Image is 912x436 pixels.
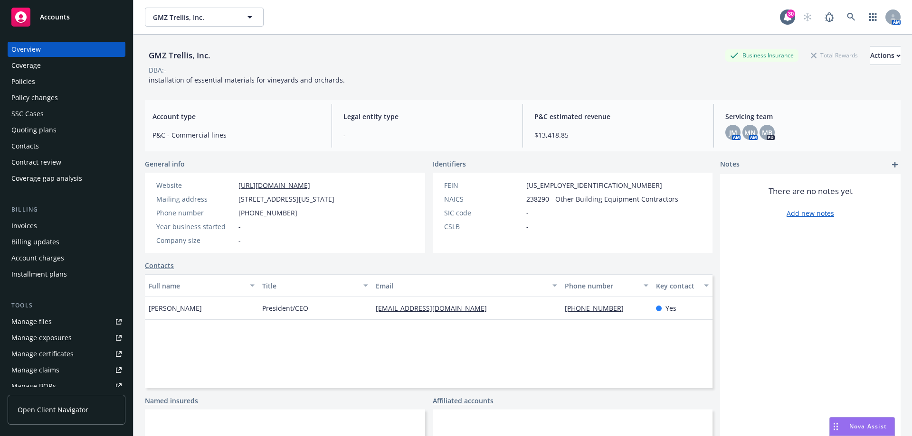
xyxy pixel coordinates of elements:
span: [US_EMPLOYER_IDENTIFICATION_NUMBER] [526,180,662,190]
span: [PHONE_NUMBER] [238,208,297,218]
a: Start snowing [798,8,817,27]
a: Billing updates [8,234,125,250]
div: Quoting plans [11,122,57,138]
a: Account charges [8,250,125,266]
button: Email [372,274,561,297]
div: Phone number [156,208,235,218]
button: GMZ Trellis, Inc. [145,8,264,27]
button: Nova Assist [829,417,895,436]
div: Contacts [11,139,39,154]
div: SSC Cases [11,106,44,121]
div: Tools [8,301,125,310]
div: Manage exposures [11,330,72,345]
span: - [238,222,241,232]
button: Actions [870,46,901,65]
span: MN [744,128,756,138]
span: General info [145,159,185,169]
div: Company size [156,235,235,245]
a: Report a Bug [820,8,839,27]
a: Search [842,8,861,27]
div: Title [262,281,358,291]
button: Title [258,274,372,297]
span: Nova Assist [849,422,887,430]
div: Manage claims [11,362,59,378]
span: Notes [720,159,740,170]
div: Mailing address [156,194,235,204]
div: Account charges [11,250,64,266]
a: Manage certificates [8,346,125,362]
div: Business Insurance [725,49,798,61]
div: Website [156,180,235,190]
span: - [238,235,241,245]
a: Manage files [8,314,125,329]
div: Policy changes [11,90,58,105]
div: Actions [870,46,901,65]
a: Manage exposures [8,330,125,345]
a: Coverage gap analysis [8,171,125,186]
span: [STREET_ADDRESS][US_STATE] [238,194,334,204]
div: Drag to move [830,417,842,436]
div: Overview [11,42,41,57]
div: NAICS [444,194,522,204]
a: Named insureds [145,396,198,406]
span: Accounts [40,13,70,21]
span: - [343,130,511,140]
a: Contract review [8,155,125,170]
button: Key contact [652,274,712,297]
span: Account type [152,111,320,121]
span: Servicing team [725,111,893,121]
div: Invoices [11,218,37,233]
span: installation of essential materials for vineyards and orchards. [149,75,345,84]
a: Switch app [864,8,883,27]
div: CSLB [444,222,522,232]
div: Key contact [656,281,698,291]
span: P&C estimated revenue [534,111,702,121]
a: Add new notes [787,208,834,218]
div: 30 [787,9,795,18]
div: Billing updates [11,234,59,250]
a: Contacts [145,260,174,270]
a: Installment plans [8,267,125,282]
div: Full name [149,281,244,291]
div: Manage BORs [11,379,56,394]
span: Legal entity type [343,111,511,121]
a: SSC Cases [8,106,125,121]
span: P&C - Commercial lines [152,130,320,140]
a: Overview [8,42,125,57]
div: Contract review [11,155,61,170]
span: There are no notes yet [769,186,853,197]
div: Billing [8,205,125,214]
a: [URL][DOMAIN_NAME] [238,181,310,190]
a: Contacts [8,139,125,154]
span: $13,418.85 [534,130,702,140]
div: Coverage gap analysis [11,171,82,186]
div: Total Rewards [806,49,863,61]
a: add [889,159,901,170]
span: Identifiers [433,159,466,169]
div: SIC code [444,208,522,218]
a: Affiliated accounts [433,396,494,406]
a: Policy changes [8,90,125,105]
button: Phone number [561,274,652,297]
span: Open Client Navigator [18,405,88,415]
span: - [526,208,529,218]
span: President/CEO [262,303,308,313]
div: FEIN [444,180,522,190]
div: Phone number [565,281,637,291]
button: Full name [145,274,258,297]
div: Manage files [11,314,52,329]
a: Manage BORs [8,379,125,394]
a: [EMAIL_ADDRESS][DOMAIN_NAME] [376,304,494,313]
span: GMZ Trellis, Inc. [153,12,235,22]
span: MB [762,128,772,138]
div: GMZ Trellis, Inc. [145,49,214,62]
div: DBA: - [149,65,166,75]
div: Year business started [156,222,235,232]
a: Accounts [8,4,125,30]
span: Yes [665,303,676,313]
div: Installment plans [11,267,67,282]
a: [PHONE_NUMBER] [565,304,631,313]
a: Coverage [8,58,125,73]
div: Email [376,281,547,291]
